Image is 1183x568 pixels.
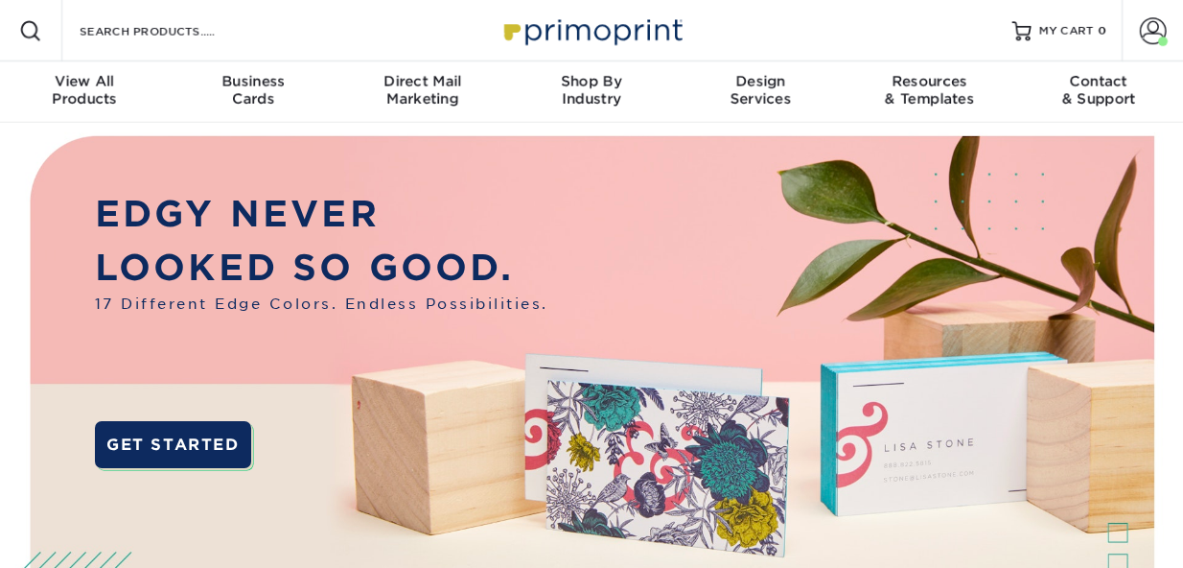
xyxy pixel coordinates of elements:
[1014,73,1183,90] span: Contact
[338,73,507,90] span: Direct Mail
[78,19,265,42] input: SEARCH PRODUCTS.....
[507,73,676,107] div: Industry
[507,61,676,123] a: Shop ByIndustry
[496,10,687,51] img: Primoprint
[1098,24,1106,37] span: 0
[845,73,1013,107] div: & Templates
[676,73,845,90] span: Design
[169,61,337,123] a: BusinessCards
[676,73,845,107] div: Services
[169,73,337,107] div: Cards
[95,421,251,468] a: GET STARTED
[169,73,337,90] span: Business
[338,61,507,123] a: Direct MailMarketing
[845,73,1013,90] span: Resources
[95,241,548,295] p: LOOKED SO GOOD.
[845,61,1013,123] a: Resources& Templates
[1014,61,1183,123] a: Contact& Support
[95,187,548,241] p: EDGY NEVER
[676,61,845,123] a: DesignServices
[1039,23,1094,39] span: MY CART
[338,73,507,107] div: Marketing
[507,73,676,90] span: Shop By
[95,294,548,315] span: 17 Different Edge Colors. Endless Possibilities.
[1014,73,1183,107] div: & Support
